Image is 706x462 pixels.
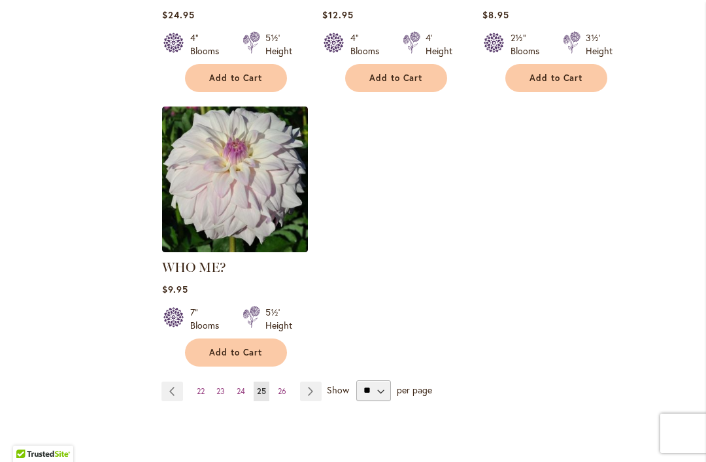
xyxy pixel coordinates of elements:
span: $12.95 [322,8,354,21]
div: 5½' Height [265,31,292,58]
span: 24 [237,386,245,396]
span: Add to Cart [369,73,423,84]
div: 4" Blooms [350,31,387,58]
span: 25 [257,386,266,396]
div: 4" Blooms [190,31,227,58]
span: Add to Cart [209,347,263,358]
span: $8.95 [482,8,509,21]
span: 23 [216,386,225,396]
a: WHO ME? [162,259,226,275]
div: 5½' Height [265,306,292,332]
img: Who Me? [162,107,308,252]
span: 26 [278,386,286,396]
a: 24 [233,382,248,401]
a: 23 [213,382,228,401]
span: $9.95 [162,283,188,295]
span: Show [327,383,349,395]
div: 7" Blooms [190,306,227,332]
span: $24.95 [162,8,195,21]
div: 4' Height [426,31,452,58]
div: 2½" Blooms [511,31,547,58]
a: Who Me? [162,242,308,255]
span: Add to Cart [529,73,583,84]
div: 3½' Height [586,31,613,58]
button: Add to Cart [345,64,447,92]
button: Add to Cart [185,64,287,92]
button: Add to Cart [505,64,607,92]
iframe: Launch Accessibility Center [10,416,46,452]
a: 26 [275,382,290,401]
button: Add to Cart [185,338,287,367]
span: 22 [197,386,205,396]
span: Add to Cart [209,73,263,84]
span: per page [397,383,432,395]
a: 22 [193,382,208,401]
